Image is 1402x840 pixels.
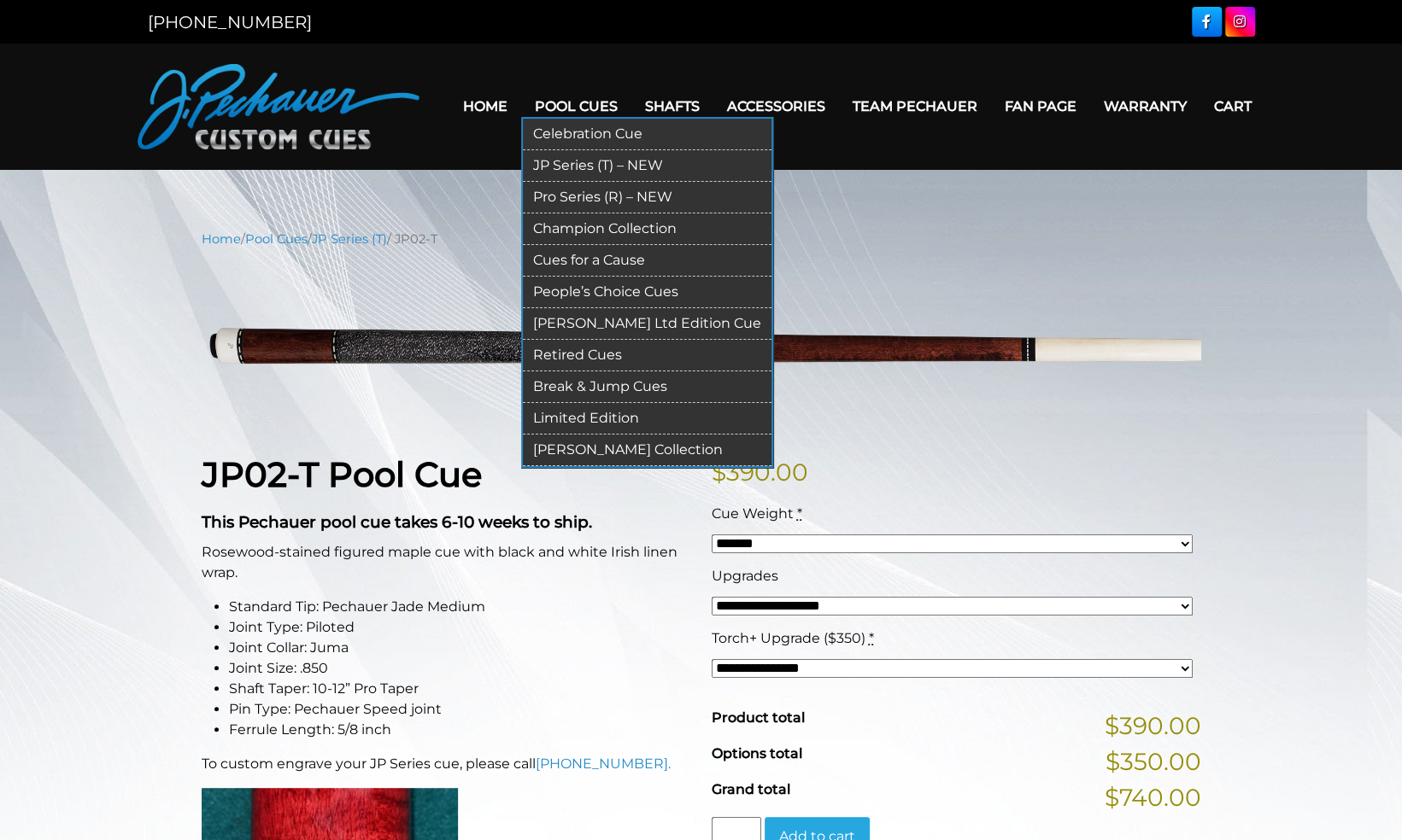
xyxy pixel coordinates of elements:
a: [PHONE_NUMBER] [148,12,312,32]
a: Retired Cues [523,340,771,371]
span: $ [712,458,726,487]
nav: Breadcrumb [202,230,1201,248]
a: Fan Page [991,85,1090,128]
abbr: required [869,630,874,646]
a: Champion Collection [523,213,771,245]
img: Pechauer Custom Cues [138,64,419,149]
span: Upgrades [712,568,778,584]
li: Joint Size: .850 [229,658,691,679]
a: Home [449,85,521,128]
li: Joint Type: Piloted [229,617,691,638]
span: Options total [712,745,802,761]
span: $350.00 [1106,744,1201,779]
a: Break & Jump Cues [523,371,771,403]
li: Ferrule Length: 5/8 inch [229,720,691,740]
a: Accessories [713,85,839,128]
abbr: required [797,505,802,522]
a: [PERSON_NAME] Ltd Edition Cue [523,308,771,340]
span: $740.00 [1105,779,1201,815]
a: Celebration Cue [523,119,771,150]
a: [PERSON_NAME] Collection [523,435,771,466]
img: jp02-T.png [202,261,1201,428]
bdi: 390.00 [712,458,808,487]
span: Cue Weight [712,505,794,522]
span: Product total [712,709,805,726]
a: Pool Cues [521,85,631,128]
a: Limited Edition [523,403,771,435]
strong: JP02-T Pool Cue [202,453,482,495]
a: Cart [1200,85,1265,128]
li: Pin Type: Pechauer Speed joint [229,699,691,720]
span: Grand total [712,781,790,797]
strong: This Pechauer pool cue takes 6-10 weeks to ship. [202,512,592,532]
a: JP Series (T) – NEW [523,150,771,182]
p: To custom engrave your JP Series cue, please call [202,754,691,774]
li: Joint Collar: Juma [229,638,691,658]
a: Team Pechauer [839,85,991,128]
span: Torch+ Upgrade ($350) [712,630,865,646]
a: Pro Series (R) – NEW [523,182,771,213]
a: [PHONE_NUMBER]. [536,755,671,772]
a: Home [202,231,241,247]
li: Shaft Taper: 10-12” Pro Taper [229,679,691,699]
a: People’s Choice Cues [523,277,771,308]
a: Shafts [631,85,713,128]
a: Cues for a Cause [523,245,771,277]
a: JP Series (T) [312,231,387,247]
p: Rosewood-stained figured maple cue with black and white Irish linen wrap. [202,542,691,583]
span: $390.00 [1105,708,1201,744]
a: Warranty [1090,85,1200,128]
a: Pool Cues [245,231,308,247]
li: Standard Tip: Pechauer Jade Medium [229,597,691,617]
